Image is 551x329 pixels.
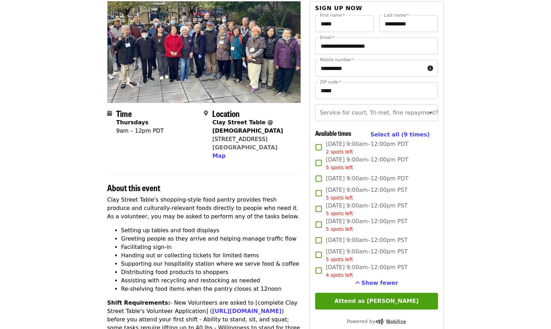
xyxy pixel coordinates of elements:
span: About this event [107,181,160,194]
span: Show fewer [361,280,398,286]
button: Map [212,152,225,160]
button: Attend as [PERSON_NAME] [315,293,438,310]
strong: Clay Street Table @ [DEMOGRAPHIC_DATA] [212,119,283,134]
input: Email [315,38,438,54]
span: Available times [315,128,351,138]
span: [DATE] 9:00am–12:00pm PST [326,263,408,279]
span: Powered by [347,319,406,324]
li: Assisting with recycling and restocking as needed [121,276,301,285]
span: Select all (9 times) [370,131,430,138]
span: [DATE] 9:00am–12:00pm PDT [326,156,408,171]
li: Distributing food products to shoppers [121,268,301,276]
span: Location [212,107,240,119]
span: [DATE] 9:00am–12:00pm PST [326,202,408,217]
li: Setting up tables and food displays [121,226,301,235]
span: Time [116,107,132,119]
button: See more timeslots [355,279,398,287]
label: Last name [384,13,409,17]
i: calendar icon [107,110,112,117]
strong: Shift Requirements: [107,299,170,306]
span: [DATE] 9:00am–12:00pm PST [326,217,408,233]
span: 4 spots left [326,272,353,278]
input: ZIP code [315,82,438,99]
strong: Thursdays [116,119,149,126]
label: ZIP code [320,80,341,84]
a: [URL][DOMAIN_NAME] [212,308,282,314]
span: 5 spots left [326,165,353,170]
input: Last name [379,15,438,32]
i: circle-info icon [428,65,433,72]
input: First name [315,15,374,32]
span: [DATE] 9:00am–12:00pm PDT [326,174,408,183]
img: Clay Street Table Food Pantry- Free Food Market organized by Oregon Food Bank [107,1,301,102]
span: 5 spots left [326,195,353,201]
img: Powered by Mobilize [375,319,406,325]
span: 5 spots left [326,257,353,262]
a: [GEOGRAPHIC_DATA] [212,144,277,151]
span: [DATE] 9:00am–12:00pm PST [326,236,408,244]
label: Mobile number [320,58,354,62]
span: [DATE] 9:00am–12:00pm PST [326,248,408,263]
label: Email [320,36,335,40]
li: Facilitating sign-in [121,243,301,251]
span: Map [212,152,225,159]
li: Supporting our hospitality station where we serve food & coffee [121,260,301,268]
p: Clay Street Table's shopping-style food pantry provides fresh produce and culturally-relevant foo... [107,196,301,221]
li: Re-shelving food items when the pantry closes at 12noon [121,285,301,293]
span: [DATE] 9:00am–12:00pm PST [326,186,408,202]
button: Open [426,108,436,118]
li: Handing out or collecting tickets for limited items [121,251,301,260]
label: First name [320,13,345,17]
span: 5 spots left [326,211,353,216]
i: map-marker-alt icon [204,110,208,117]
span: [DATE] 9:00am–12:00pm PDT [326,140,408,156]
li: Greeting people as they arrive and helping manage traffic flow [121,235,301,243]
button: Select all (9 times) [370,130,430,140]
span: 5 spots left [326,226,353,232]
div: [STREET_ADDRESS] [212,135,295,143]
div: 9am – 12pm PDT [116,127,164,135]
span: 2 spots left [326,149,353,155]
span: Sign up now [315,5,362,11]
input: Mobile number [315,60,425,77]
